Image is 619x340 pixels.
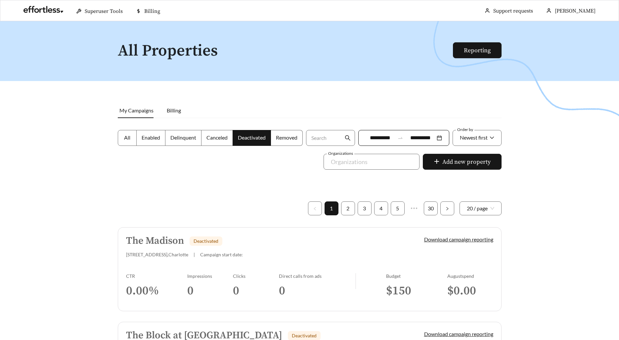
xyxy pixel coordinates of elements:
span: swap-right [397,135,403,141]
button: left [308,201,322,215]
h3: 0 [187,283,233,298]
li: Next Page [440,201,454,215]
span: Deactivated [194,238,218,244]
button: Reporting [453,42,502,58]
span: My Campaigns [119,107,154,113]
li: Previous Page [308,201,322,215]
span: Billing [167,107,181,113]
span: Deactivated [238,134,266,141]
a: Reporting [464,47,491,54]
h3: 0 [279,283,355,298]
div: Impressions [187,273,233,279]
a: 4 [375,202,388,215]
span: Billing [144,8,160,15]
a: The MadisonDeactivated[STREET_ADDRESS],Charlotte|Campaign start date:Download campaign reportingC... [118,227,502,311]
div: Budget [386,273,447,279]
h5: The Madison [126,235,184,246]
span: Delinquent [170,134,196,141]
li: 5 [391,201,405,215]
li: 30 [424,201,438,215]
li: Next 5 Pages [407,201,421,215]
img: line [355,273,356,289]
span: to [397,135,403,141]
button: right [440,201,454,215]
span: Superuser Tools [85,8,123,15]
a: 5 [391,202,404,215]
li: 4 [374,201,388,215]
h1: All Properties [118,42,454,60]
span: 20 / page [467,202,494,215]
a: 2 [341,202,355,215]
div: CTR [126,273,187,279]
a: 1 [325,202,338,215]
span: Campaign start date: [200,252,243,257]
div: Page Size [460,201,502,215]
span: All [124,134,130,141]
a: Support requests [493,8,533,14]
span: right [445,207,449,211]
div: August spend [447,273,493,279]
span: plus [434,158,440,166]
span: Newest first [460,134,488,141]
span: [STREET_ADDRESS] , Charlotte [126,252,188,257]
span: [PERSON_NAME] [555,8,596,14]
a: 3 [358,202,371,215]
a: 30 [424,202,437,215]
span: Canceled [206,134,228,141]
h3: 0.00 % [126,283,187,298]
span: Add new property [442,157,491,166]
h3: $ 0.00 [447,283,493,298]
a: Download campaign reporting [424,331,493,337]
span: Enabled [142,134,160,141]
div: Clicks [233,273,279,279]
h3: $ 150 [386,283,447,298]
button: plusAdd new property [423,154,502,170]
span: Removed [276,134,297,141]
h3: 0 [233,283,279,298]
span: search [345,135,351,141]
li: 3 [358,201,372,215]
span: Deactivated [292,333,317,338]
span: | [194,252,195,257]
span: ••• [407,201,421,215]
div: Direct calls from ads [279,273,355,279]
span: left [313,207,317,211]
a: Download campaign reporting [424,236,493,242]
